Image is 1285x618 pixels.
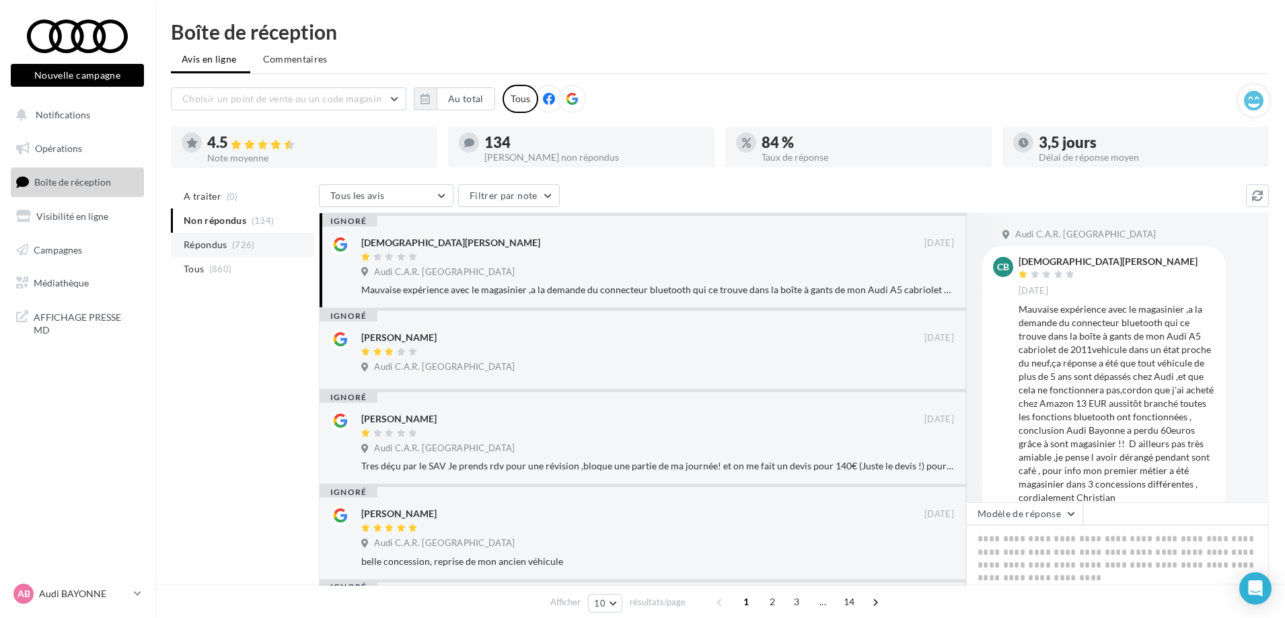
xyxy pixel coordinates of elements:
span: [DATE] [1019,285,1048,297]
a: Opérations [8,134,147,163]
div: Note moyenne [207,153,427,163]
span: (726) [232,239,255,250]
p: Audi BAYONNE [39,587,128,601]
a: Boîte de réception [8,167,147,196]
span: AB [17,587,30,601]
div: [PERSON_NAME] [361,331,437,344]
span: [DATE] [924,237,954,249]
span: Médiathèque [34,277,89,288]
a: Campagnes [8,236,147,264]
div: ignoré [320,311,377,321]
span: résultats/page [630,596,686,609]
span: Audi C.A.R. [GEOGRAPHIC_DATA] [374,266,515,278]
div: Taux de réponse [762,153,981,162]
span: Audi C.A.R. [GEOGRAPHIC_DATA] [1015,229,1156,241]
div: [PERSON_NAME] [361,507,437,520]
span: 2 [762,591,783,613]
span: Campagnes [34,243,82,255]
div: ignoré [320,216,377,227]
button: Au total [414,87,495,110]
span: Audi C.A.R. [GEOGRAPHIC_DATA] [374,537,515,549]
span: 10 [594,598,605,609]
div: [PERSON_NAME] [361,412,437,426]
a: AFFICHAGE PRESSE MD [8,303,147,342]
span: Tous les avis [330,190,385,201]
button: Filtrer par note [458,184,560,207]
button: Tous les avis [319,184,453,207]
span: Audi C.A.R. [GEOGRAPHIC_DATA] [374,442,515,455]
button: Modèle de réponse [966,502,1083,525]
div: [DEMOGRAPHIC_DATA][PERSON_NAME] [1019,257,1198,266]
div: belle concession, reprise de mon ancien véhicule [361,555,954,568]
span: Opérations [35,143,82,154]
div: [PERSON_NAME] non répondus [484,153,704,162]
div: Boîte de réception [171,22,1269,42]
span: A traiter [184,190,221,203]
span: Afficher [550,596,581,609]
div: Open Intercom Messenger [1239,572,1272,605]
span: Audi C.A.R. [GEOGRAPHIC_DATA] [374,361,515,373]
span: [DATE] [924,332,954,344]
div: Mauvaise expérience avec le magasinier ,a la demande du connecteur bluetooth qui ce trouve dans l... [361,283,954,297]
span: [DATE] [924,508,954,520]
span: Répondus [184,238,227,252]
span: AFFICHAGE PRESSE MD [34,308,139,337]
span: 3 [786,591,807,613]
button: 10 [588,594,622,613]
span: Boîte de réception [34,176,111,188]
button: Au total [437,87,495,110]
div: ignoré [320,392,377,403]
div: Tres déçu par le SAV Je prends rdv pour une révision ,bloque une partie de ma journée! et on me f... [361,459,954,473]
a: Visibilité en ligne [8,202,147,231]
div: 134 [484,135,704,150]
div: ignoré [320,582,377,592]
div: Délai de réponse moyen [1039,153,1258,162]
span: cb [997,260,1009,274]
div: 4.5 [207,135,427,151]
button: Choisir un point de vente ou un code magasin [171,87,406,110]
button: Nouvelle campagne [11,64,144,87]
div: 84 % [762,135,981,150]
span: Notifications [36,109,90,120]
a: AB Audi BAYONNE [11,581,144,607]
span: ... [812,591,834,613]
div: ignoré [320,487,377,498]
span: Tous [184,262,204,276]
span: Choisir un point de vente ou un code magasin [182,93,381,104]
span: (860) [209,264,232,274]
button: Notifications [8,101,141,129]
span: [DATE] [924,414,954,426]
div: [DEMOGRAPHIC_DATA][PERSON_NAME] [361,236,540,249]
span: Visibilité en ligne [36,210,108,222]
span: Commentaires [263,52,328,66]
a: Médiathèque [8,269,147,297]
span: 1 [735,591,757,613]
span: (0) [227,191,238,202]
span: 14 [838,591,860,613]
div: Mauvaise expérience avec le magasinier ,a la demande du connecteur bluetooth qui ce trouve dans l... [1019,303,1215,504]
div: 3,5 jours [1039,135,1258,150]
div: Tous [503,85,538,113]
